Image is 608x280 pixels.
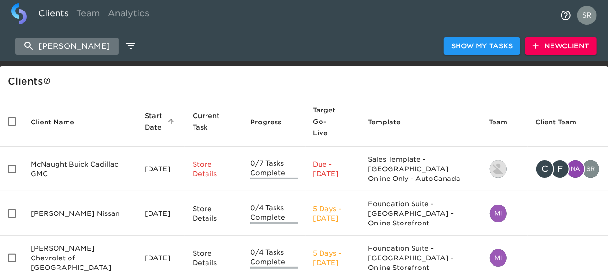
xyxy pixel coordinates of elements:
[535,159,600,179] div: cmanaigre@mcnaught.com, fveert@mcnaught.com, naresh.bodla@cdk.com, srihetha.malgani@cdk.com
[451,40,513,52] span: Show My Tasks
[137,147,185,191] td: [DATE]
[31,116,87,128] span: Client Name
[193,110,235,133] span: Current Task
[535,159,554,179] div: C
[582,160,599,178] img: srihetha.malgani@cdk.com
[313,204,353,223] p: 5 Days - [DATE]
[43,77,51,85] svg: This is a list of all of your clients and clients shared with you
[313,159,353,179] p: Due - [DATE]
[11,3,27,24] img: logo
[123,38,139,54] button: edit
[242,191,306,236] td: 0/4 Tasks Complete
[567,160,584,178] img: naresh.bodla@cdk.com
[8,74,604,89] div: Client s
[242,147,306,191] td: 0/7 Tasks Complete
[145,110,177,133] span: Start Date
[34,3,72,27] a: Clients
[313,104,341,139] span: Calculated based on the start date and the duration of all Tasks contained in this Hub.
[368,116,413,128] span: Template
[185,191,242,236] td: Store Details
[193,159,235,179] p: Store Details
[577,6,597,25] img: Profile
[313,104,353,139] span: Target Go-Live
[533,40,589,52] span: New Client
[23,147,137,191] td: McNaught Buick Cadillac GMC
[490,160,507,178] img: ryan.tamanini@roadster.com
[313,248,353,268] p: 5 Days - [DATE]
[490,249,507,267] img: mia.fisher@cdk.com
[23,191,137,236] td: [PERSON_NAME] Nissan
[525,37,597,55] button: NewClient
[489,159,520,179] div: ryan.tamanini@roadster.com
[137,191,185,236] td: [DATE]
[444,37,520,55] button: Show My Tasks
[360,191,481,236] td: Foundation Suite - [GEOGRAPHIC_DATA] - Online Storefront
[104,3,153,27] a: Analytics
[250,116,294,128] span: Progress
[72,3,104,27] a: Team
[489,248,520,268] div: mia.fisher@cdk.com
[535,116,589,128] span: Client Team
[490,205,507,222] img: mia.fisher@cdk.com
[489,204,520,223] div: mia.fisher@cdk.com
[193,110,222,133] span: This is the next Task in this Hub that should be completed
[554,4,577,27] button: notifications
[15,38,119,55] input: search
[551,159,570,179] div: F
[489,116,520,128] span: Team
[360,147,481,191] td: Sales Template - [GEOGRAPHIC_DATA] Online Only - AutoCanada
